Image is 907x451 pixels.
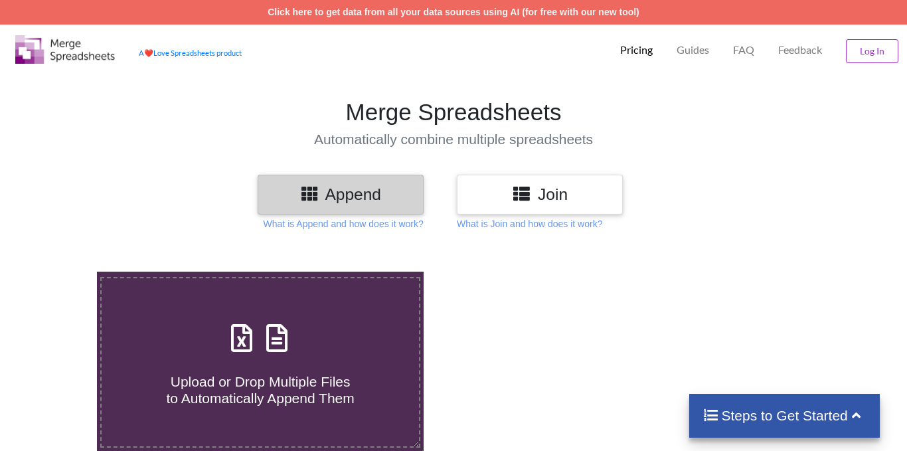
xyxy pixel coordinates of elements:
[467,185,613,204] h3: Join
[457,217,602,230] p: What is Join and how does it work?
[702,407,866,424] h4: Steps to Get Started
[778,45,822,55] span: Feedback
[733,43,754,57] p: FAQ
[620,43,653,57] p: Pricing
[144,48,153,57] span: heart
[264,217,424,230] p: What is Append and how does it work?
[167,374,355,406] span: Upload or Drop Multiple Files to Automatically Append Them
[846,39,898,63] button: Log In
[268,7,639,17] a: Click here to get data from all your data sources using AI (for free with our new tool)
[139,48,242,57] a: AheartLove Spreadsheets product
[677,43,709,57] p: Guides
[15,35,115,64] img: Logo.png
[268,185,414,204] h3: Append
